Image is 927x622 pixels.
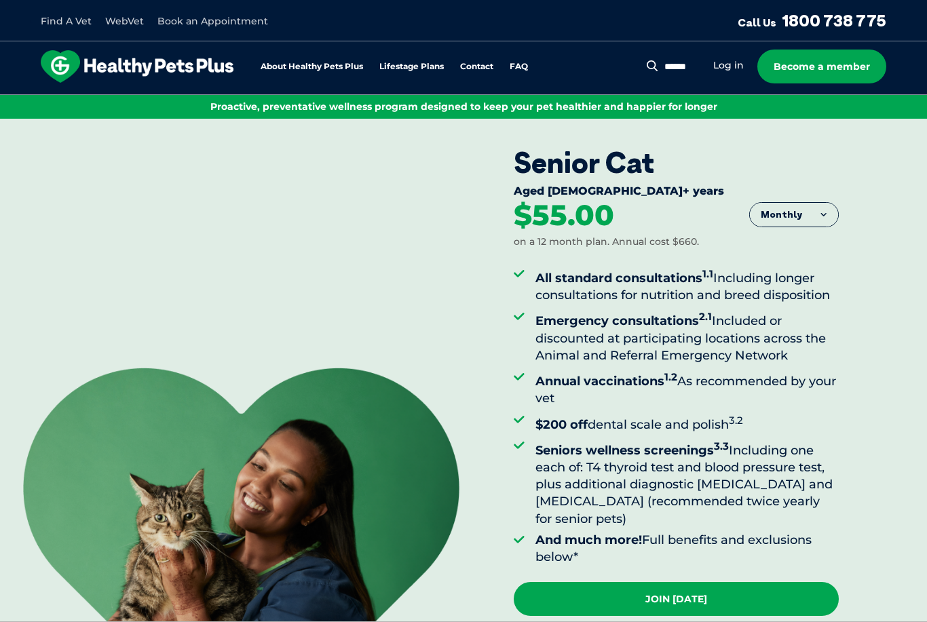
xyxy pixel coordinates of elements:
[535,374,677,389] strong: Annual vaccinations
[535,412,839,433] li: dental scale and polish
[713,59,744,72] a: Log in
[210,100,717,113] span: Proactive, preventative wellness program designed to keep your pet healthier and happier for longer
[535,313,712,328] strong: Emergency consultations
[514,146,839,180] div: Senior Cat
[699,310,712,323] sup: 2.1
[514,184,839,201] div: Aged [DEMOGRAPHIC_DATA]+ years
[514,235,699,249] div: on a 12 month plan. Annual cost $660.
[514,582,839,616] a: Join [DATE]
[514,201,614,231] div: $55.00
[535,438,839,528] li: Including one each of: T4 thyroid test and blood pressure test, plus additional diagnostic [MEDIC...
[644,59,661,73] button: Search
[41,15,92,27] a: Find A Vet
[535,417,588,432] strong: $200 off
[714,440,729,452] sup: 3.3
[535,271,713,286] strong: All standard consultations
[702,267,713,280] sup: 1.1
[757,50,886,83] a: Become a member
[738,10,886,31] a: Call Us1800 738 775
[535,443,729,458] strong: Seniors wellness screenings
[510,62,528,71] a: FAQ
[535,532,642,547] strong: And much more!
[664,370,677,383] sup: 1.2
[41,50,233,83] img: hpp-logo
[261,62,363,71] a: About Healthy Pets Plus
[535,532,839,566] li: Full benefits and exclusions below*
[535,308,839,364] li: Included or discounted at participating locations across the Animal and Referral Emergency Network
[460,62,493,71] a: Contact
[157,15,268,27] a: Book an Appointment
[379,62,444,71] a: Lifestage Plans
[105,15,144,27] a: WebVet
[750,203,838,227] button: Monthly
[535,368,839,407] li: As recommended by your vet
[535,265,839,304] li: Including longer consultations for nutrition and breed disposition
[738,16,776,29] span: Call Us
[729,414,743,427] sup: 3.2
